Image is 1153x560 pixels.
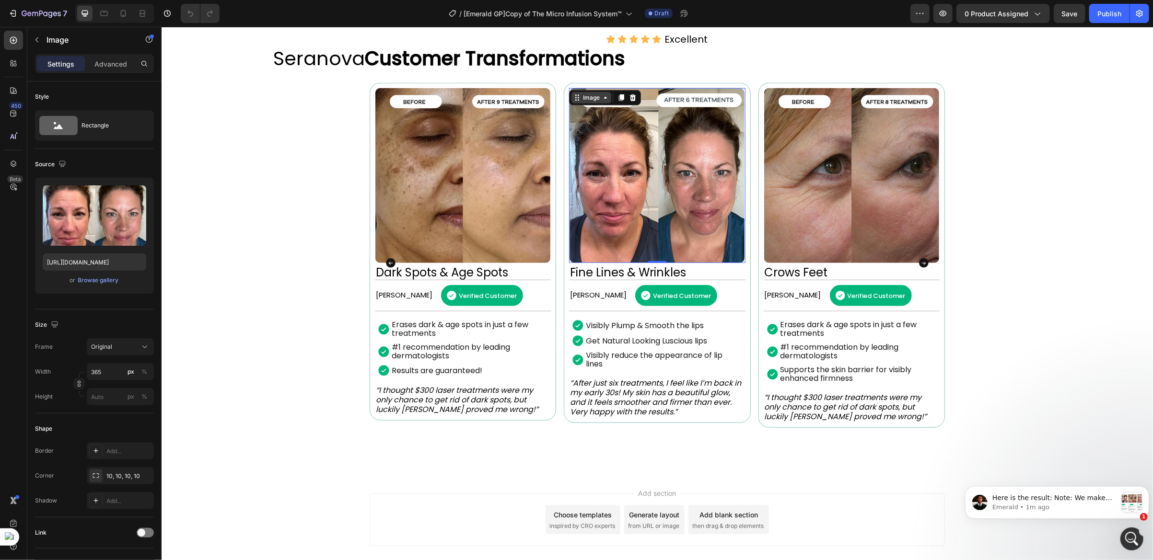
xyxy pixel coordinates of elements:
[1062,10,1078,18] span: Save
[35,446,54,455] div: Border
[35,367,51,376] label: Width
[1140,513,1148,521] span: 1
[139,366,150,377] button: px
[35,471,54,480] div: Corner
[78,275,119,285] button: Browse gallery
[419,67,440,75] div: Image
[459,9,462,19] span: /
[7,175,23,183] div: Beta
[35,424,52,433] div: Shape
[538,483,596,493] div: Add blank section
[35,392,53,401] label: Height
[125,366,137,377] button: %
[213,239,389,253] h2: Dark Spots & Age Spots
[9,102,23,110] div: 450
[214,358,377,388] i: “I thought $300 laser treatments were my only chance to get rid of dark spots, but luckily [PERSO...
[965,9,1028,19] span: 0 product assigned
[128,392,134,401] div: px
[162,27,1153,560] iframe: To enrich screen reader interactions, please activate Accessibility in Grammarly extension settings
[106,447,151,456] div: Add...
[35,496,57,505] div: Shadow
[63,8,67,19] p: 7
[216,223,243,250] button: Carousel Back Arrow
[619,316,769,333] p: #1 recommendation by leading dermatologists
[35,158,68,171] div: Source
[602,239,778,253] h2: Crows Feet
[473,461,519,471] span: Add section
[139,391,150,402] button: px
[408,351,580,390] i: “After just six treatments, I feel like I’m back in my early 30s! My skin has a beautiful glow, a...
[47,34,128,46] p: Image
[619,339,769,356] p: Supports the skin barrier for visibly enhanced firmness
[619,294,769,311] p: Erases dark & age spots in just a few treatments
[91,343,112,351] span: Original
[956,4,1050,23] button: 0 product assigned
[141,392,147,401] div: %
[230,294,380,311] p: Erases dark & age spots in just a few treatments
[181,4,220,23] div: Undo/Redo
[408,61,583,236] img: gempages_580790998209135112-38aea56a-6f53-4b42-ac97-9894d93d7665.png
[1097,9,1121,19] div: Publish
[464,9,622,19] span: [Emerald GP]Copy of The Micro Infusion System™
[35,343,53,351] label: Frame
[603,61,778,236] img: gempages_580790998209135112-320cb53e-87be-465d-82a7-3b5c07346db8.jpg
[388,495,454,503] span: inspired by CRO experts
[961,467,1153,534] iframe: Intercom notifications message
[141,367,147,376] div: %
[1120,527,1143,550] iframe: Intercom live chat
[424,295,542,303] p: Visibly Plump & Smooth the lips
[654,9,669,18] span: Draft
[128,367,134,376] div: px
[686,264,744,274] span: Verified Customer
[106,472,151,480] div: 10, 10, 10, 10
[531,495,602,503] span: then drag & drop elements
[603,365,766,395] i: “I thought $300 laser treatments were my only chance to get rid of dark spots, but luckily [PERSO...
[87,388,154,405] input: px%
[82,114,140,137] div: Rectangle
[1054,4,1085,23] button: Save
[491,264,549,274] span: Verified Customer
[70,274,76,286] span: or
[230,340,321,348] p: Results are guaranteed!
[125,391,137,402] button: %
[424,310,546,319] p: Get Natural Looking Luscious lips
[230,316,380,333] p: #1 recommendation by leading dermatologists
[35,319,60,331] div: Size
[603,264,660,273] p: [PERSON_NAME]
[468,483,518,493] div: Generate layout
[749,223,776,250] button: Carousel Next Arrow
[87,363,154,380] input: px%
[94,59,127,69] p: Advanced
[43,185,146,246] img: preview-image
[35,92,49,101] div: Style
[1089,4,1130,23] button: Publish
[297,264,355,274] span: Verified Customer
[35,528,47,537] div: Link
[214,61,389,236] img: gempages_580790998209135112-10ef8864-4d59-432d-bdd9-af34ecb913f6.jpg
[4,4,71,23] button: 7
[408,239,583,253] h2: Fine Lines & Wrinkles
[214,264,271,273] p: [PERSON_NAME]
[408,264,465,273] p: [PERSON_NAME]
[47,59,74,69] p: Settings
[424,324,574,342] p: Visibly reduce the appearance of lip lines
[393,483,451,493] div: Choose templates
[466,495,518,503] span: from URL or image
[43,253,146,271] input: https://example.com/image.jpg
[87,338,154,355] button: Original
[106,497,151,505] div: Add...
